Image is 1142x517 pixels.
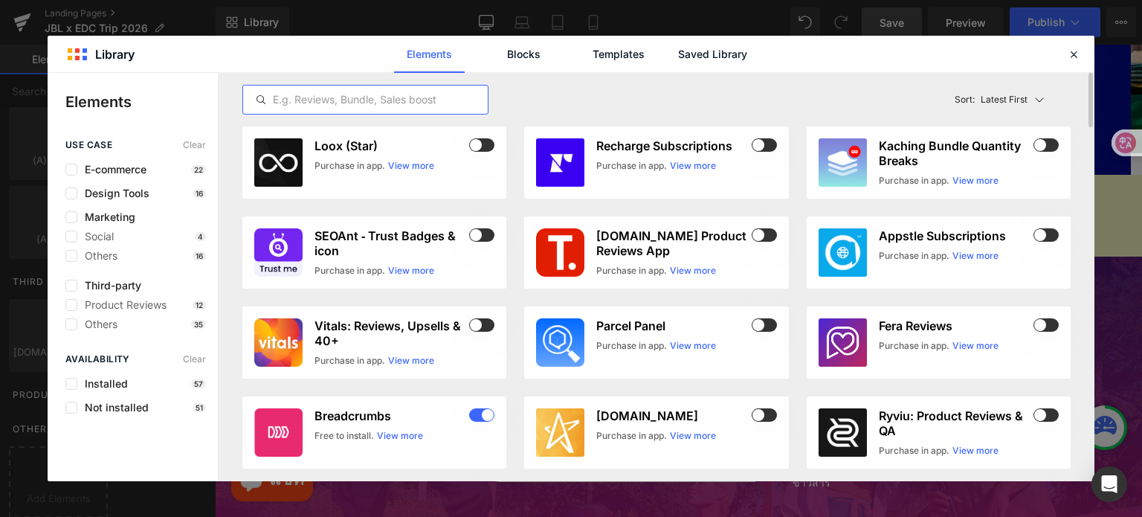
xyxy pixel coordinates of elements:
[271,408,541,437] input: อีเมล์
[314,354,385,367] div: Purchase in app.
[949,85,1071,115] button: Latest FirstSort:Latest First
[77,231,114,243] span: Social
[596,318,748,333] h3: Parcel Panel
[952,339,999,353] a: View more
[191,379,206,388] p: 57
[193,251,206,260] p: 16
[65,91,218,113] p: Elements
[254,318,303,367] img: 26b75d61-258b-461b-8cc3-4bcb67141ce0.png
[596,228,748,258] h3: [DOMAIN_NAME] Product Reviews App
[677,36,748,73] a: Saved Library
[879,408,1030,438] h3: Ryviu: Product Reviews & QA
[254,408,303,457] img: ea3afb01-6354-4d19-82d2-7eef5307fd4e.png
[952,174,999,187] a: View more
[879,444,949,457] div: Purchase in app.
[314,429,374,443] div: Free to install.
[879,228,1030,243] h3: Appstle Subscriptions
[388,264,434,277] a: View more
[541,394,652,424] button: สมัครรับข่าวสาร
[596,264,667,277] div: Purchase in app.
[183,140,206,150] span: Clear
[314,138,466,153] h3: Loox (Star)
[952,444,999,457] a: View more
[314,408,466,423] h3: Breadcrumbs
[77,378,128,390] span: Installed
[394,36,465,73] a: Elements
[879,138,1030,168] h3: Kaching Bundle Quantity Breaks
[193,301,206,309] p: 12
[536,408,584,457] img: stamped.jpg
[77,187,149,199] span: Design Tools
[347,342,580,379] strong: และข้อเสนอล่าสุดจาก JBL!
[193,403,206,412] p: 51
[314,159,385,173] div: Purchase in app.
[191,165,206,174] p: 22
[65,140,112,150] span: use case
[670,264,716,277] a: View more
[596,159,667,173] div: Purchase in app.
[314,228,466,258] h3: SEOAnt ‑ Trust Badges & icon
[879,174,949,187] div: Purchase in app.
[819,408,867,457] img: CJed0K2x44sDEAE=.png
[195,232,206,241] p: 4
[879,339,949,353] div: Purchase in app.
[77,211,135,223] span: Marketing
[819,228,867,277] img: 6187dec1-c00a-4777-90eb-316382325808.webp
[388,159,434,173] a: View more
[1091,466,1127,502] div: Open Intercom Messenger
[981,93,1028,106] p: Latest First
[952,249,999,263] a: View more
[314,264,385,277] div: Purchase in app.
[183,354,206,365] span: Clear
[77,402,149,414] span: Not installed
[583,36,654,73] a: Templates
[377,429,423,443] a: View more
[596,138,748,153] h3: Recharge Subscriptions
[536,318,584,367] img: d4928b3c-658b-4ab3-9432-068658c631f3.png
[77,280,141,292] span: Third-party
[670,339,716,353] a: View more
[879,249,949,263] div: Purchase in app.
[955,94,975,105] span: Sort:
[77,299,167,311] span: Product Reviews
[191,320,206,329] p: 35
[357,312,571,349] strong: ลงทะเบียนเพื่อรับข่าวสาร
[536,138,584,187] img: CK6otpbp4PwCEAE=.jpeg
[77,250,117,262] span: Others
[12,412,103,460] inbox-online-store-chat: แชทร้านค้าออนไลน์ของ Shopify
[670,429,716,443] a: View more
[193,189,206,198] p: 16
[77,318,117,330] span: Others
[29,167,899,190] p: [nerdy-form:15819]
[254,228,303,277] img: 9f98ff4f-a019-4e81-84a1-123c6986fecc.png
[596,339,667,353] div: Purchase in app.
[596,408,748,423] h3: [DOMAIN_NAME]
[65,354,130,365] span: Availability
[536,228,584,277] img: 1eba8361-494e-4e64-aaaa-f99efda0f44d.png
[596,429,667,443] div: Purchase in app.
[254,138,303,187] img: loox.jpg
[819,318,867,367] img: 4b6b591765c9b36332c4e599aea727c6_512x512.png
[314,318,466,348] h3: Vitals: Reviews, Upsells & 40+
[77,164,146,176] span: E-commerce
[488,36,559,73] a: Blocks
[388,354,434,367] a: View more
[243,91,488,109] input: E.g. Reviews, Bundle, Sales boost...
[819,138,867,187] img: 1fd9b51b-6ce7-437c-9b89-91bf9a4813c7.webp
[670,159,716,173] a: View more
[879,318,1030,333] h3: Fera Reviews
